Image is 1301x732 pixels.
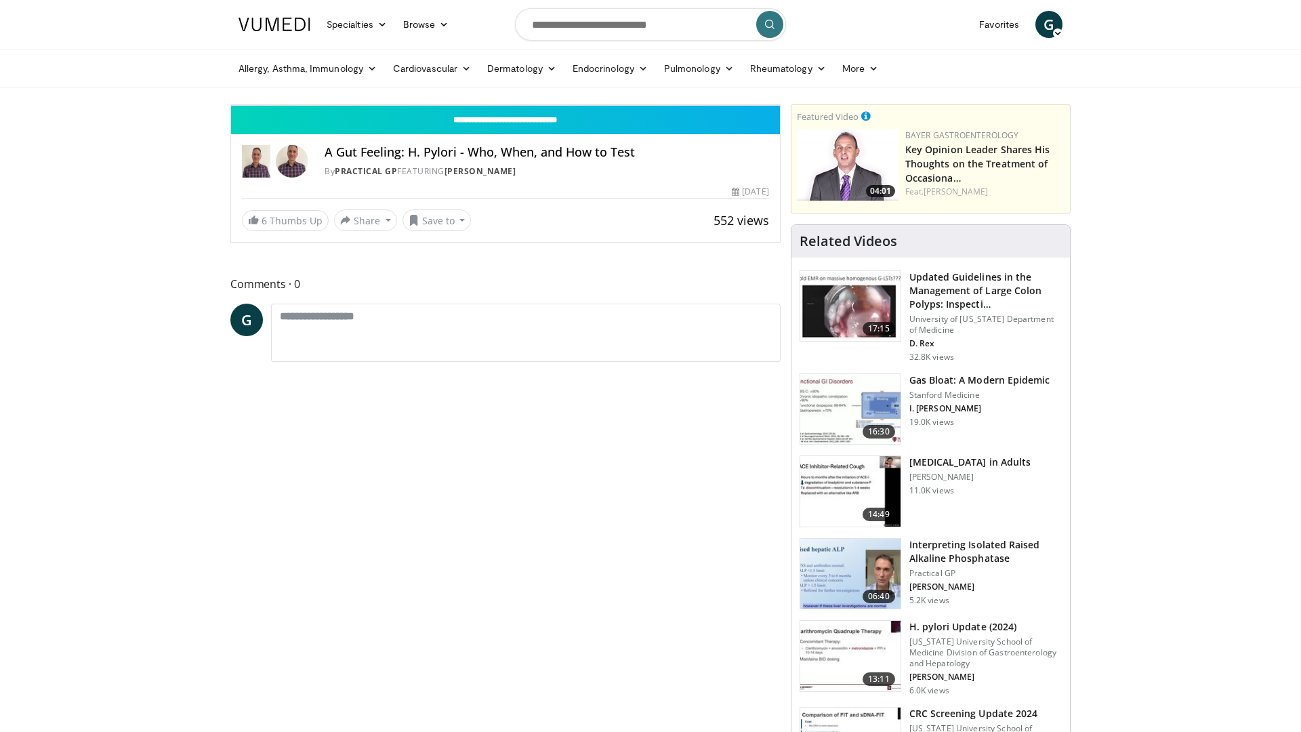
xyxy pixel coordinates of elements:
[800,456,901,527] img: 11950cd4-d248-4755-8b98-ec337be04c84.150x105_q85_crop-smart_upscale.jpg
[909,314,1062,335] p: University of [US_STATE] Department of Medicine
[742,55,834,82] a: Rheumatology
[242,145,270,178] img: Practical GP
[909,485,954,496] p: 11.0K views
[335,165,397,177] a: Practical GP
[231,105,780,106] video-js: Video Player
[276,145,308,178] img: Avatar
[909,338,1062,349] p: D. Rex
[866,185,895,197] span: 04:01
[230,275,781,293] span: Comments 0
[909,373,1050,387] h3: Gas Bloat: A Modern Epidemic
[971,11,1027,38] a: Favorites
[909,538,1062,565] h3: Interpreting Isolated Raised Alkaline Phosphatase
[909,403,1050,414] p: I. [PERSON_NAME]
[800,620,1062,696] a: 13:11 H. pylori Update (2024) [US_STATE] University School of Medicine Division of Gastroenterolo...
[800,538,1062,610] a: 06:40 Interpreting Isolated Raised Alkaline Phosphatase Practical GP [PERSON_NAME] 5.2K views
[909,568,1062,579] p: Practical GP
[909,417,954,428] p: 19.0K views
[800,455,1062,527] a: 14:49 [MEDICAL_DATA] in Adults [PERSON_NAME] 11.0K views
[230,304,263,336] a: G
[334,209,397,231] button: Share
[318,11,395,38] a: Specialties
[909,582,1062,592] p: [PERSON_NAME]
[800,270,1062,363] a: 17:15 Updated Guidelines in the Management of Large Colon Polyps: Inspecti… University of [US_STA...
[863,672,895,686] span: 13:11
[909,620,1062,634] h3: H. pylori Update (2024)
[905,186,1065,198] div: Feat.
[242,210,329,231] a: 6 Thumbs Up
[1035,11,1062,38] a: G
[909,595,949,606] p: 5.2K views
[909,472,1031,483] p: [PERSON_NAME]
[924,186,988,197] a: [PERSON_NAME]
[564,55,656,82] a: Endocrinology
[905,143,1050,184] a: Key Opinion Leader Shares His Thoughts on the Treatment of Occasiona…
[800,539,901,609] img: 6a4ee52d-0f16-480d-a1b4-8187386ea2ed.150x105_q85_crop-smart_upscale.jpg
[909,636,1062,669] p: [US_STATE] University School of Medicine Division of Gastroenterology and Hepatology
[325,165,768,178] div: By FEATURING
[402,209,472,231] button: Save to
[479,55,564,82] a: Dermatology
[863,322,895,335] span: 17:15
[797,129,899,201] a: 04:01
[905,129,1019,141] a: Bayer Gastroenterology
[656,55,742,82] a: Pulmonology
[909,672,1062,683] p: [PERSON_NAME]
[800,233,897,249] h4: Related Videos
[797,110,859,123] small: Featured Video
[909,270,1062,311] h3: Updated Guidelines in the Management of Large Colon Polyps: Inspecti…
[395,11,457,38] a: Browse
[239,18,310,31] img: VuMedi Logo
[800,373,1062,445] a: 16:30 Gas Bloat: A Modern Epidemic Stanford Medicine I. [PERSON_NAME] 19.0K views
[800,374,901,445] img: 480ec31d-e3c1-475b-8289-0a0659db689a.150x105_q85_crop-smart_upscale.jpg
[325,145,768,160] h4: A Gut Feeling: H. Pylori - Who, When, and How to Test
[909,685,949,696] p: 6.0K views
[262,214,267,227] span: 6
[714,212,769,228] span: 552 views
[909,390,1050,401] p: Stanford Medicine
[834,55,886,82] a: More
[445,165,516,177] a: [PERSON_NAME]
[800,621,901,691] img: 94cbdef1-8024-4923-aeed-65cc31b5ce88.150x105_q85_crop-smart_upscale.jpg
[863,508,895,521] span: 14:49
[909,707,1062,720] h3: CRC Screening Update 2024
[800,271,901,342] img: dfcfcb0d-b871-4e1a-9f0c-9f64970f7dd8.150x105_q85_crop-smart_upscale.jpg
[863,425,895,439] span: 16:30
[863,590,895,603] span: 06:40
[515,8,786,41] input: Search topics, interventions
[909,352,954,363] p: 32.8K views
[230,55,385,82] a: Allergy, Asthma, Immunology
[385,55,479,82] a: Cardiovascular
[797,129,899,201] img: 9828b8df-38ad-4333-b93d-bb657251ca89.png.150x105_q85_crop-smart_upscale.png
[909,455,1031,469] h3: [MEDICAL_DATA] in Adults
[732,186,768,198] div: [DATE]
